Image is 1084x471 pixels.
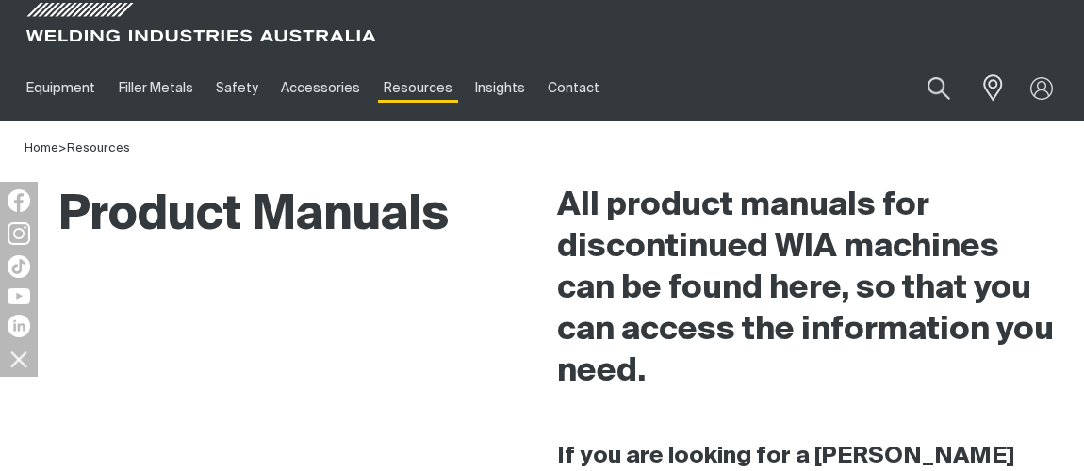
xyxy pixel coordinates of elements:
[8,222,30,245] img: Instagram
[372,56,464,121] a: Resources
[25,186,449,247] h1: Product Manuals
[907,66,971,110] button: Search products
[3,343,35,375] img: hide socials
[8,288,30,304] img: YouTube
[67,142,130,154] a: Resources
[883,66,971,110] input: Product name or item number...
[205,56,270,121] a: Safety
[8,315,30,337] img: LinkedIn
[1068,39,1069,40] img: miller
[270,56,371,121] a: Accessories
[557,186,1059,393] h2: All product manuals for discontinued WIA machines can be found here, so that you can access the i...
[536,56,611,121] a: Contact
[25,142,58,154] a: Home
[58,142,67,154] span: >
[464,56,536,121] a: Insights
[107,56,204,121] a: Filler Metals
[15,56,107,121] a: Equipment
[8,189,30,212] img: Facebook
[15,56,806,121] nav: Main
[8,255,30,278] img: TikTok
